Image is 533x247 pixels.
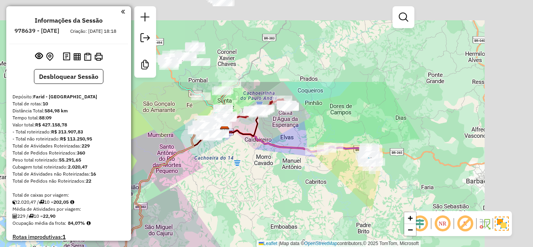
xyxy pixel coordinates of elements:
strong: 88:09 [39,115,52,121]
div: Criação: [DATE] 18:18 [67,28,119,35]
div: Total de Pedidos não Roteirizados: [12,178,125,185]
strong: R$ 113.250,95 [60,136,92,142]
div: Atividade não roteirizada - FELIPE AUGUSTO [193,121,212,129]
a: Clique aqui para minimizar o painel [121,7,125,16]
strong: R$ 427.158,78 [35,122,67,128]
div: - Total roteirizado: [12,128,125,135]
strong: 10 [43,101,48,107]
div: Atividade não roteirizada - ESPACO RECANTO DA PA [212,87,231,95]
strong: 84,07% [68,220,85,226]
div: Atividade não roteirizada - ROSEMEIRE DE ALMEIDA [214,86,233,94]
div: Atividade não roteirizada - SUPERMERCADO ESKYNAO [210,130,229,138]
span: Ocultar deslocamento [410,214,429,233]
div: Map data © contributors,© 2025 TomTom, Microsoft [257,240,421,247]
a: OpenStreetMap [304,241,338,246]
strong: 1 [62,233,66,240]
strong: 22 [86,178,91,184]
h4: Rotas improdutivas: [12,234,125,240]
strong: 16 [91,171,96,177]
strong: 55.291,65 [59,157,81,163]
span: + [408,213,413,223]
div: Atividade não roteirizada - FOOD TRUCK DO CHEFE [359,152,378,160]
img: Exibir/Ocultar setores [495,217,509,231]
div: Atividade não roteirizada - CIA DO BOI TIRADENTE [246,108,265,116]
strong: 202,05 [53,199,69,205]
div: Atividade não roteirizada - NOVA TRAGALUZ [244,107,264,114]
div: Atividade não roteirizada - BAROUK GOURMET [245,107,264,115]
strong: 584,98 km [44,108,68,114]
div: Atividade não roteirizada - OSMAR RAMOS SILVA [246,108,266,116]
button: Imprimir Rotas [93,51,104,62]
img: Farid - São João del Rei [220,126,230,136]
span: Ocupação média da frota: [12,220,66,226]
div: Atividade não roteirizada - LOURES E TOSI LTDA [197,122,217,130]
div: Valor total: [12,121,125,128]
div: Atividade não roteirizada - CHURRASCARIA GAUCHA [359,153,378,160]
img: Barroso [364,157,374,167]
div: Depósito: [12,93,125,100]
div: Total de Atividades Roteirizadas: [12,142,125,149]
div: 2.020,47 / 10 = [12,199,125,206]
img: Fluxo de ruas [478,217,491,230]
strong: Farid - [GEOGRAPHIC_DATA] [33,94,97,100]
div: Distância Total: [12,107,125,114]
strong: R$ 313.907,83 [51,129,83,135]
button: Visualizar Romaneio [82,51,93,62]
div: Total de caixas por viagem: [12,192,125,199]
div: Atividade não roteirizada - BAR DA KARLA [363,151,382,159]
h6: 978639 - [DATE] [14,27,59,34]
span: − [408,225,413,235]
a: Exportar sessão [137,30,153,48]
em: Média calculada utilizando a maior ocupação (%Peso ou %Cubagem) de cada rota da sessão. Rotas cro... [87,221,91,226]
div: Peso total roteirizado: [12,156,125,163]
span: Exibir rótulo [456,214,474,233]
strong: 229 [82,143,90,149]
i: Total de rotas [39,200,44,204]
div: Atividade não roteirizada - REPUBLICA DOS CONES [195,124,215,131]
i: Total de rotas [28,214,34,219]
a: Leaflet [259,241,277,246]
i: Cubagem total roteirizado [12,200,17,204]
div: Total de rotas: [12,100,125,107]
i: Total de Atividades [12,214,17,219]
span: Ocultar NR [433,214,452,233]
span: | [279,241,280,246]
div: - Total não roteirizado: [12,135,125,142]
strong: 22,90 [43,213,55,219]
div: Atividade não roteirizada - MARCO AURELIO DE PAU [222,80,241,88]
div: Total de Atividades não Roteirizadas: [12,171,125,178]
h4: Informações da Sessão [35,17,103,24]
button: Desbloquear Sessão [34,69,103,84]
button: Exibir sessão original [34,50,44,63]
a: Zoom in [404,212,416,224]
i: Meta Caixas/viagem: 1,00 Diferença: 201,05 [70,200,74,204]
div: Cubagem total roteirizado: [12,163,125,171]
a: Nova sessão e pesquisa [137,9,153,27]
button: Centralizar mapa no depósito ou ponto de apoio [44,51,55,63]
strong: 360 [77,150,85,156]
a: Exibir filtros [396,9,411,25]
div: Tempo total: [12,114,125,121]
div: 229 / 10 = [12,213,125,220]
strong: 2.020,47 [68,164,87,170]
button: Logs desbloquear sessão [61,51,72,63]
button: Visualizar relatório de Roteirização [72,51,82,62]
a: Criar modelo [137,57,153,75]
a: Zoom out [404,224,416,236]
div: Total de Pedidos Roteirizados: [12,149,125,156]
div: Atividade não roteirizada - JOSE ALVARES [359,149,378,157]
div: Média de Atividades por viagem: [12,206,125,213]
